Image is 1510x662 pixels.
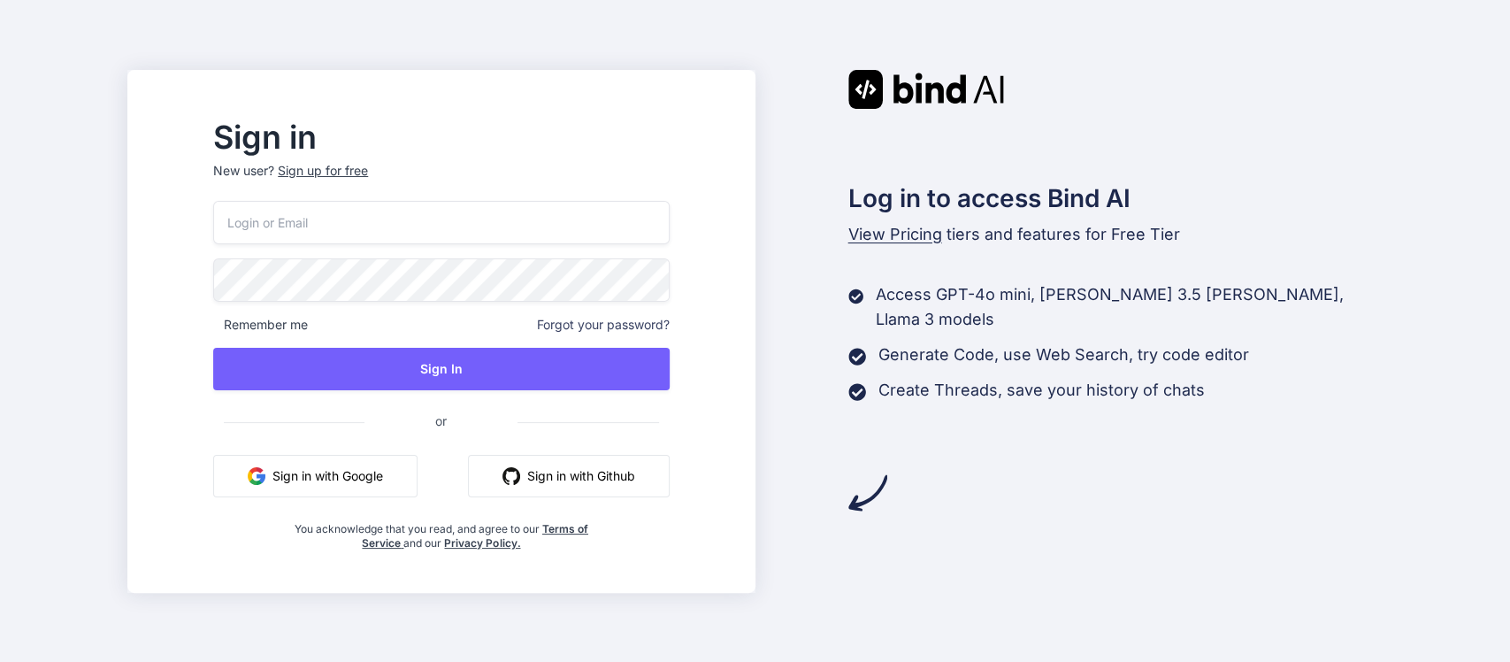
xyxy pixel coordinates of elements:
input: Login or Email [213,201,669,244]
span: Forgot your password? [537,316,670,334]
h2: Log in to access Bind AI [848,180,1383,217]
span: Remember me [213,316,308,334]
button: Sign in with Google [213,455,418,497]
div: Sign up for free [278,162,368,180]
p: tiers and features for Free Tier [848,222,1383,247]
button: Sign In [213,348,669,390]
img: arrow [848,473,887,512]
p: Create Threads, save your history of chats [878,378,1205,403]
span: or [364,399,517,443]
img: google [248,467,265,485]
span: View Pricing [848,225,942,243]
h2: Sign in [213,123,669,151]
a: Privacy Policy. [444,536,520,550]
p: New user? [213,162,669,201]
div: You acknowledge that you read, and agree to our and our [289,512,594,550]
img: Bind AI logo [848,70,1004,109]
a: Terms of Service [362,522,588,550]
button: Sign in with Github [468,455,670,497]
p: Generate Code, use Web Search, try code editor [878,343,1249,367]
p: Access GPT-4o mini, [PERSON_NAME] 3.5 [PERSON_NAME], Llama 3 models [876,282,1383,332]
img: github [502,467,520,485]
